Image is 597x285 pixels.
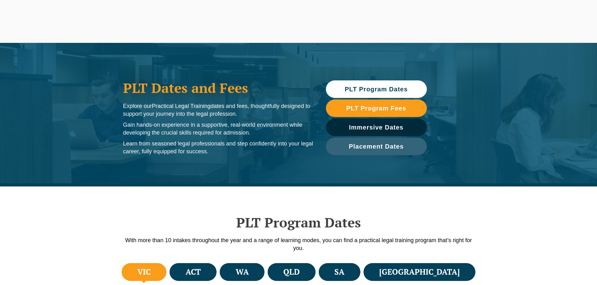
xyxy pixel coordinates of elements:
h4: SA [334,267,344,277]
a: Placement Dates [326,138,427,155]
a: PLT Program Dates [326,80,427,98]
h4: ACT [186,267,201,277]
p: Learn from seasoned legal professionals and step confidently into your legal career, fully equipp... [123,140,313,155]
h4: [GEOGRAPHIC_DATA] [379,267,460,277]
p: Gain hands-on experience in a supportive, real-world environment while developing the crucial ski... [123,121,313,137]
h1: PLT Dates and Fees [123,80,313,96]
a: PLT Program Fees [326,99,427,117]
h2: PLT Program Dates [120,215,477,230]
span: Immersive Dates [349,124,404,130]
span: Practical Legal Training [152,103,211,109]
p: With more than 10 intakes throughout the year and a range of learning modes, you can find a pract... [120,237,477,252]
span: PLT Program Fees [346,105,406,111]
h4: WA [236,267,249,277]
h4: VIC [137,267,151,277]
a: Immersive Dates [326,119,427,136]
h4: QLD [283,267,300,277]
span: Placement Dates [349,143,404,150]
span: PLT Program Dates [345,86,408,92]
p: Explore our dates and fees, thoughtfully designed to support your journey into the legal profession. [123,102,313,118]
